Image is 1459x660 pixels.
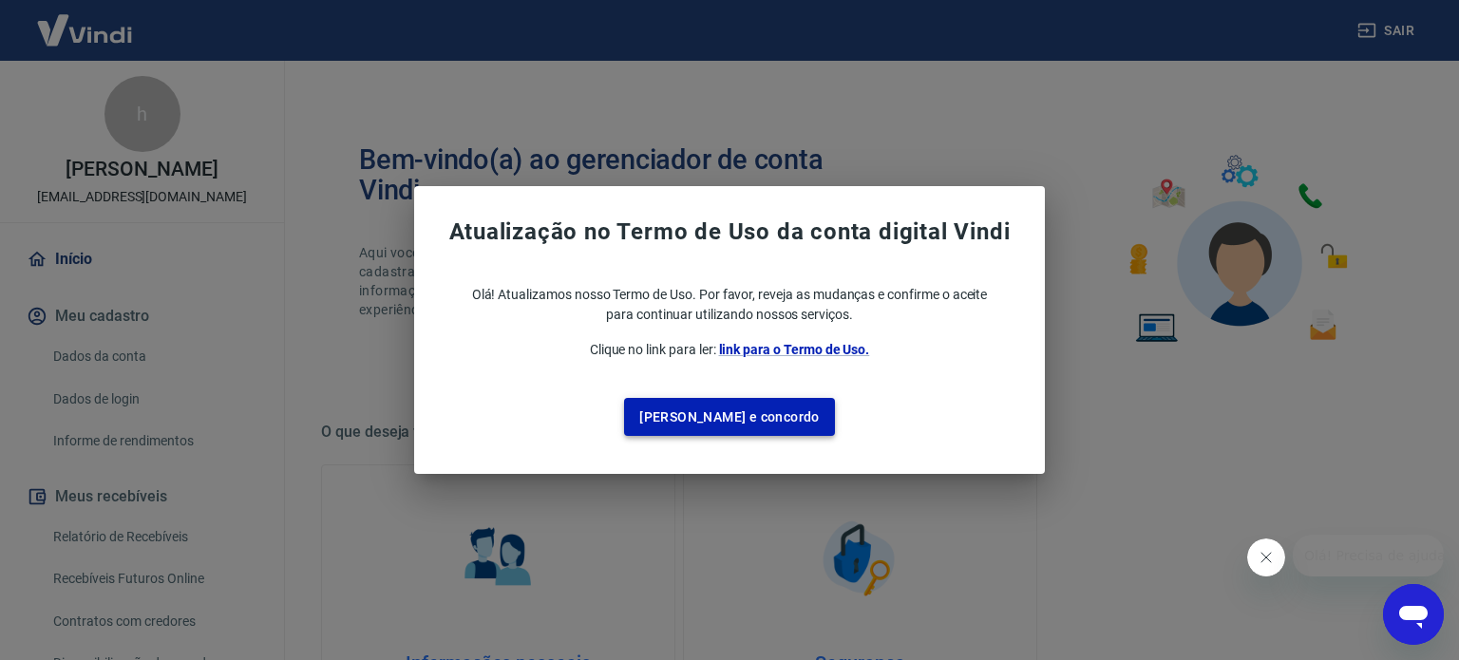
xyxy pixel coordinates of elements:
[422,285,1037,325] p: Olá! Atualizamos nosso Termo de Uso. Por favor, reveja as mudanças e confirme o aceite para conti...
[624,398,835,437] button: [PERSON_NAME] e concordo
[719,342,870,357] a: link para o Termo de Uso.
[422,340,1037,360] p: Clique no link para ler:
[1383,584,1444,645] iframe: Botão para abrir a janela de mensagens
[422,217,1037,247] span: Atualização no Termo de Uso da conta digital Vindi
[1247,538,1285,576] iframe: Fechar mensagem
[1293,535,1444,576] iframe: Mensagem da empresa
[11,13,160,28] span: Olá! Precisa de ajuda?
